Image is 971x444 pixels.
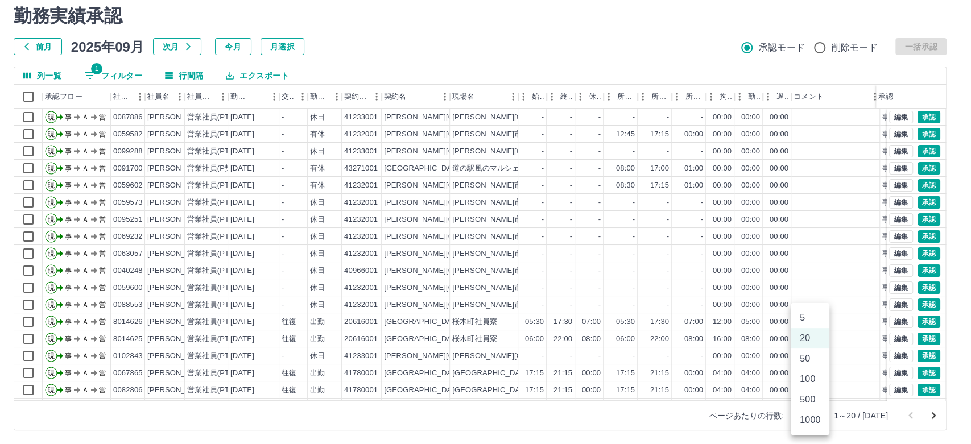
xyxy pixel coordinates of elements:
[791,328,829,348] li: 20
[791,308,829,328] li: 5
[791,369,829,389] li: 100
[791,348,829,369] li: 50
[791,389,829,410] li: 500
[791,410,829,430] li: 1000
